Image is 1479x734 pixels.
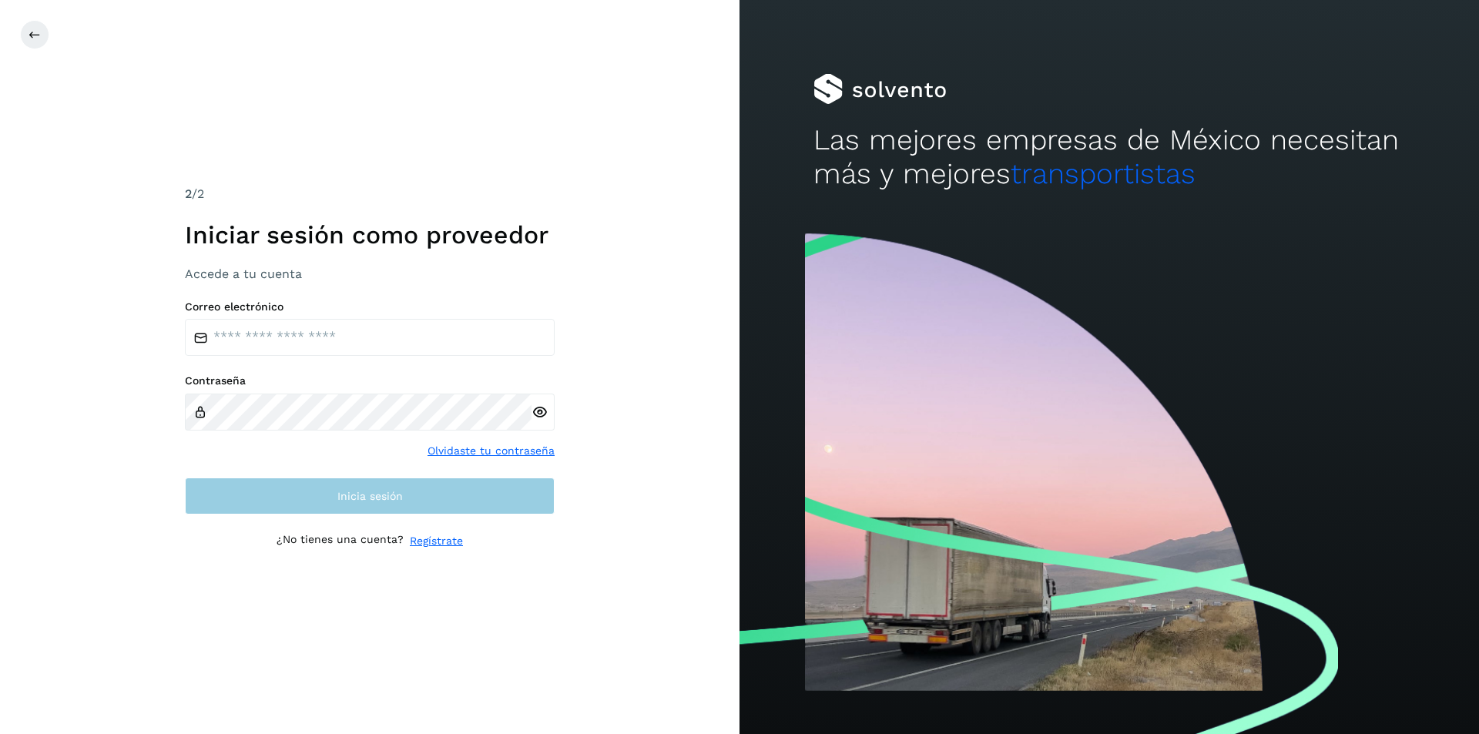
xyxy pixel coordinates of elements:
div: /2 [185,185,555,203]
h2: Las mejores empresas de México necesitan más y mejores [813,123,1405,192]
h1: Iniciar sesión como proveedor [185,220,555,250]
span: transportistas [1011,157,1196,190]
label: Contraseña [185,374,555,387]
label: Correo electrónico [185,300,555,313]
p: ¿No tienes una cuenta? [277,533,404,549]
h3: Accede a tu cuenta [185,266,555,281]
button: Inicia sesión [185,478,555,514]
a: Olvidaste tu contraseña [428,443,555,459]
span: Inicia sesión [337,491,403,501]
a: Regístrate [410,533,463,549]
span: 2 [185,186,192,201]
